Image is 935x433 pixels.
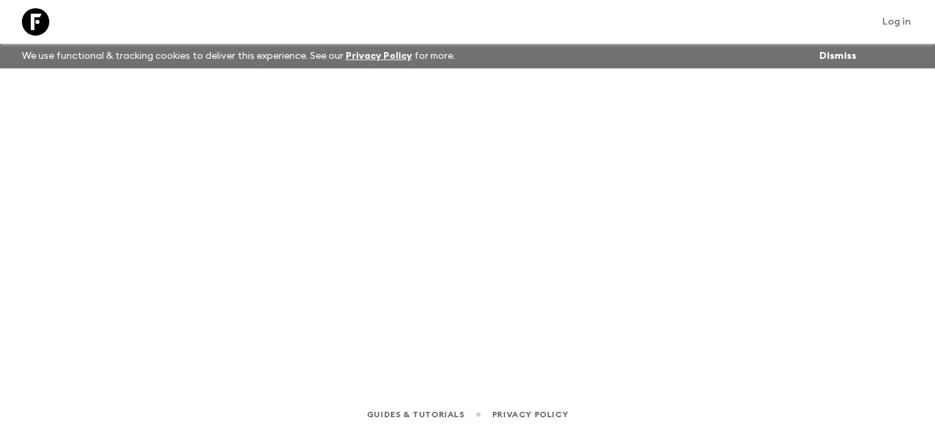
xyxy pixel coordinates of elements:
[16,44,461,68] p: We use functional & tracking cookies to deliver this experience. See our for more.
[367,407,465,422] a: Guides & Tutorials
[346,51,412,61] a: Privacy Policy
[492,407,568,422] a: Privacy Policy
[816,47,860,66] button: Dismiss
[875,12,919,31] a: Log in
